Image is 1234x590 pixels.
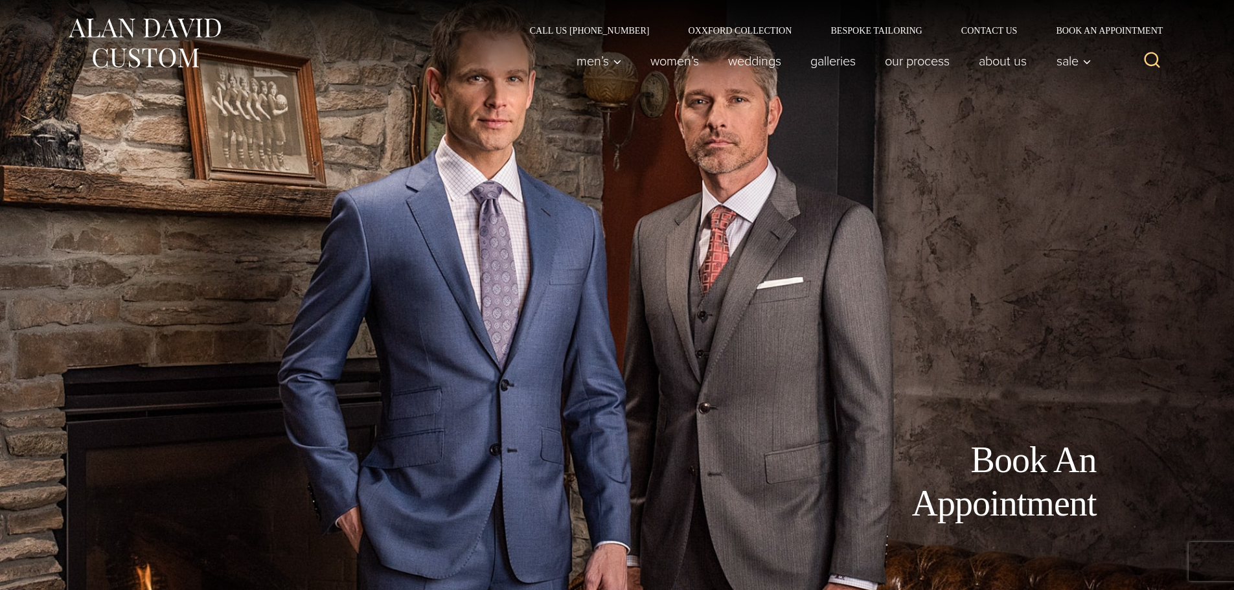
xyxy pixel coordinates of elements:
[871,48,965,74] a: Our Process
[796,48,871,74] a: Galleries
[510,26,669,35] a: Call Us [PHONE_NUMBER]
[67,14,222,72] img: Alan David Custom
[805,438,1097,525] h1: Book An Appointment
[510,26,1168,35] nav: Secondary Navigation
[1137,45,1168,76] button: View Search Form
[668,26,811,35] a: Oxxford Collection
[636,48,714,74] a: Women’s
[562,48,1098,74] nav: Primary Navigation
[811,26,941,35] a: Bespoke Tailoring
[714,48,796,74] a: weddings
[1057,54,1091,67] span: Sale
[942,26,1037,35] a: Contact Us
[1036,26,1167,35] a: Book an Appointment
[965,48,1042,74] a: About Us
[577,54,622,67] span: Men’s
